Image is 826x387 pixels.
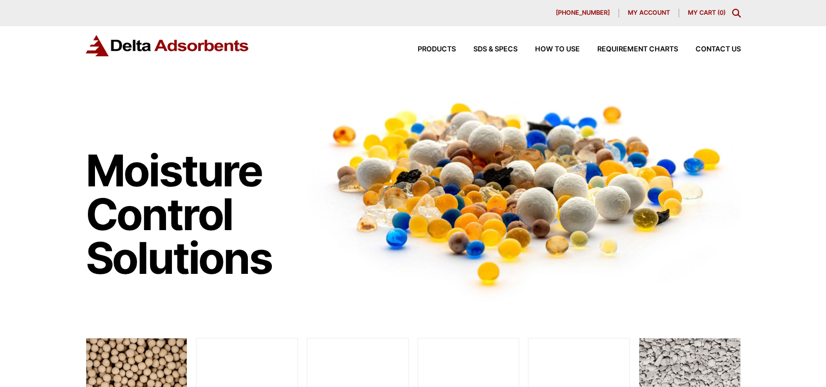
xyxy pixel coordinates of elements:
a: SDS & SPECS [456,46,518,53]
div: Toggle Modal Content [732,9,741,17]
h1: Moisture Control Solutions [86,149,296,280]
span: [PHONE_NUMBER] [556,10,610,16]
img: Delta Adsorbents [86,35,249,56]
a: How to Use [518,46,580,53]
span: Requirement Charts [597,46,678,53]
span: How to Use [535,46,580,53]
span: Products [418,46,456,53]
a: [PHONE_NUMBER] [547,9,619,17]
a: Contact Us [678,46,741,53]
a: Products [400,46,456,53]
a: My account [619,9,679,17]
span: Contact Us [696,46,741,53]
span: My account [628,10,670,16]
a: Requirement Charts [580,46,678,53]
span: SDS & SPECS [473,46,518,53]
a: My Cart (0) [688,9,726,16]
span: 0 [720,9,723,16]
img: Image [307,83,741,303]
